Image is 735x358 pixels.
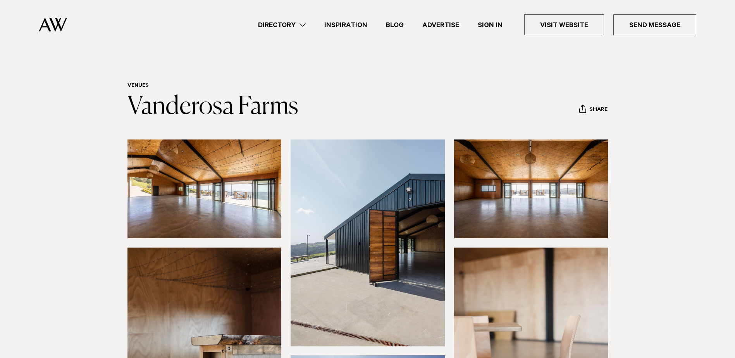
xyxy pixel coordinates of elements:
[613,14,696,35] a: Send Message
[291,139,445,346] img: Barn doors at Vanderosa Farms in Leigh
[589,107,608,114] span: Share
[127,95,298,119] a: Vanderosa Farms
[468,20,512,30] a: Sign In
[127,83,149,89] a: Venues
[39,17,67,32] img: Auckland Weddings Logo
[249,20,315,30] a: Directory
[524,14,604,35] a: Visit Website
[579,104,608,116] button: Share
[377,20,413,30] a: Blog
[127,139,282,238] img: Inside Black Barn at Vanderosa Farms
[315,20,377,30] a: Inspiration
[413,20,468,30] a: Advertise
[454,139,608,238] img: Empty barn space at Vanderosa Farms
